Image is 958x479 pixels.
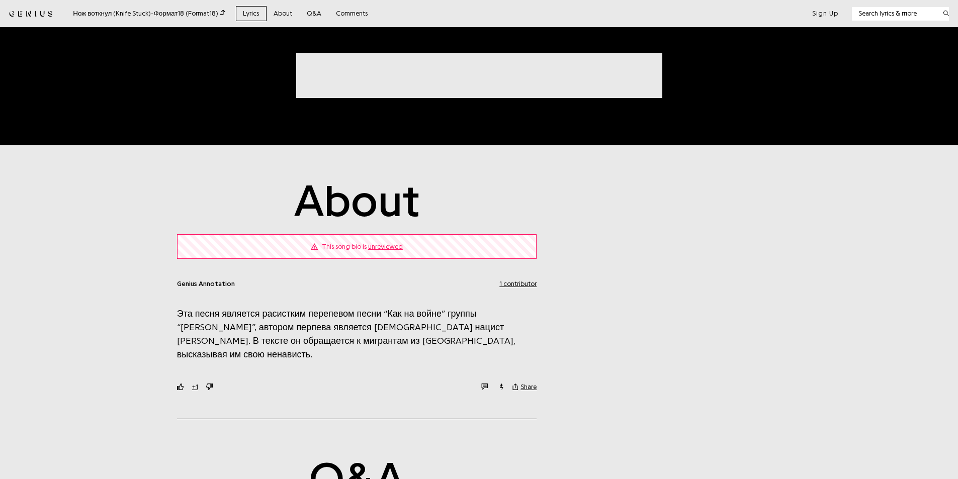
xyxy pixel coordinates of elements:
p: Эта песня является расистким перепевом песни “Как на войне” группы “[PERSON_NAME]”, автором перпе... [177,307,537,361]
button: Sign Up [812,9,838,18]
div: Нож воткнул (Knife Stuck) - Формат18 (Format18) [73,8,225,19]
a: Lyrics [236,6,267,22]
button: 1 contributor [499,279,537,289]
div: This song bio is [322,242,403,252]
h1: About [177,169,537,235]
svg: upvote [177,384,184,391]
span: Share [520,383,537,391]
a: Q&A [300,6,329,22]
a: Comments [329,6,375,22]
button: +1 [191,382,200,392]
a: About [267,6,300,22]
span: unreviewed [368,243,403,250]
input: Search lyrics & more [852,9,937,19]
svg: downvote [206,384,213,391]
button: Share [512,383,537,391]
span: Genius Annotation [177,279,235,289]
